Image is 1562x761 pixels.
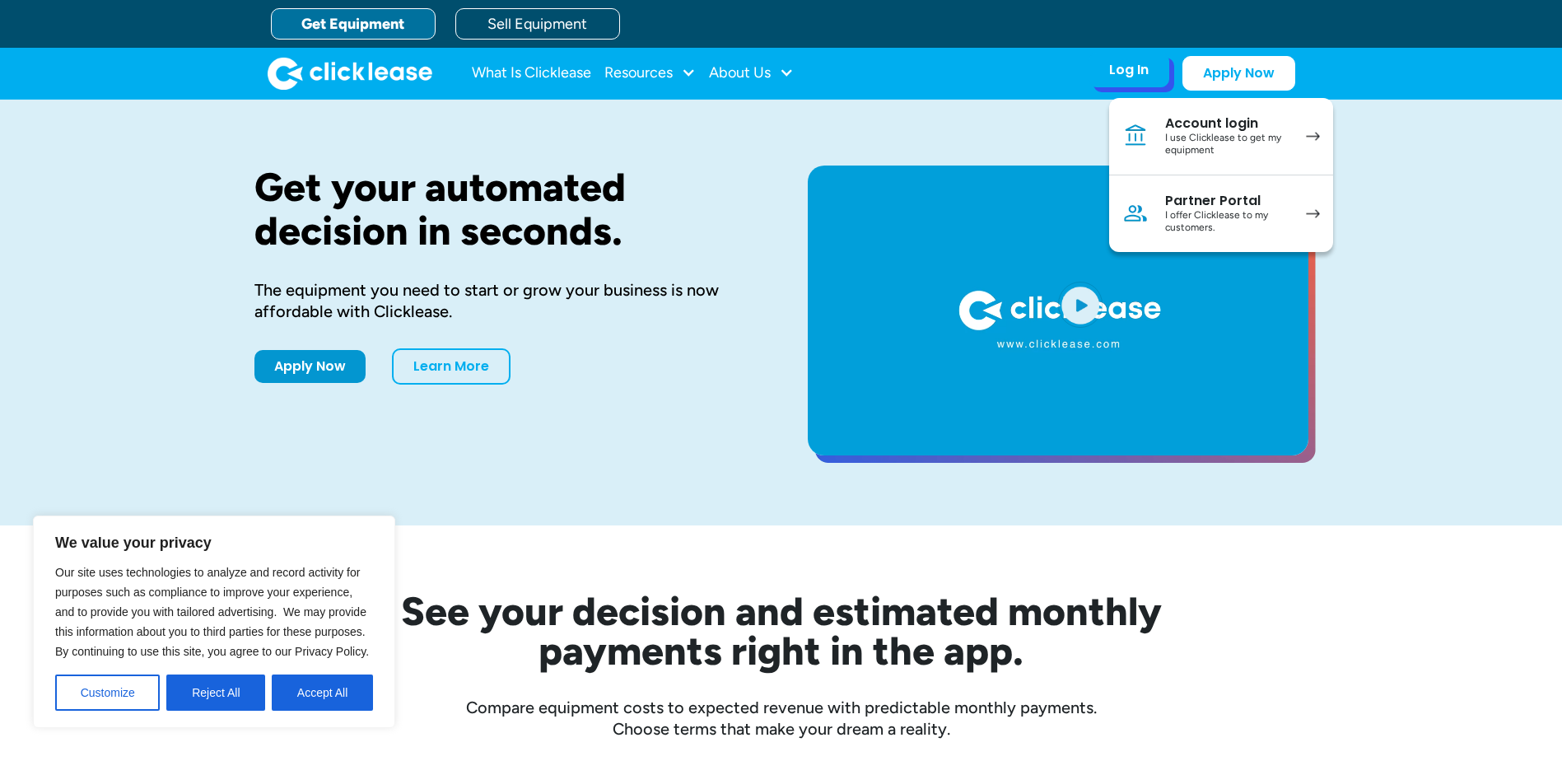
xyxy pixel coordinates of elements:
[455,8,620,40] a: Sell Equipment
[320,591,1243,670] h2: See your decision and estimated monthly payments right in the app.
[268,57,432,90] a: home
[1109,62,1149,78] div: Log In
[392,348,511,385] a: Learn More
[55,566,369,658] span: Our site uses technologies to analyze and record activity for purposes such as compliance to impr...
[1058,282,1103,328] img: Blue play button logo on a light blue circular background
[33,516,395,728] div: We value your privacy
[1306,132,1320,141] img: arrow
[254,350,366,383] a: Apply Now
[709,57,794,90] div: About Us
[1165,193,1289,209] div: Partner Portal
[272,675,373,711] button: Accept All
[1122,200,1149,226] img: Person icon
[55,533,373,553] p: We value your privacy
[604,57,696,90] div: Resources
[1109,98,1333,252] nav: Log In
[55,675,160,711] button: Customize
[254,279,755,322] div: The equipment you need to start or grow your business is now affordable with Clicklease.
[1182,56,1295,91] a: Apply Now
[268,57,432,90] img: Clicklease logo
[1165,115,1289,132] div: Account login
[271,8,436,40] a: Get Equipment
[472,57,591,90] a: What Is Clicklease
[1306,209,1320,218] img: arrow
[808,166,1308,455] a: open lightbox
[1109,98,1333,175] a: Account loginI use Clicklease to get my equipment
[1122,123,1149,149] img: Bank icon
[1165,209,1289,235] div: I offer Clicklease to my customers.
[254,166,755,253] h1: Get your automated decision in seconds.
[1109,175,1333,252] a: Partner PortalI offer Clicklease to my customers.
[254,697,1308,740] div: Compare equipment costs to expected revenue with predictable monthly payments. Choose terms that ...
[166,675,265,711] button: Reject All
[1165,132,1289,157] div: I use Clicklease to get my equipment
